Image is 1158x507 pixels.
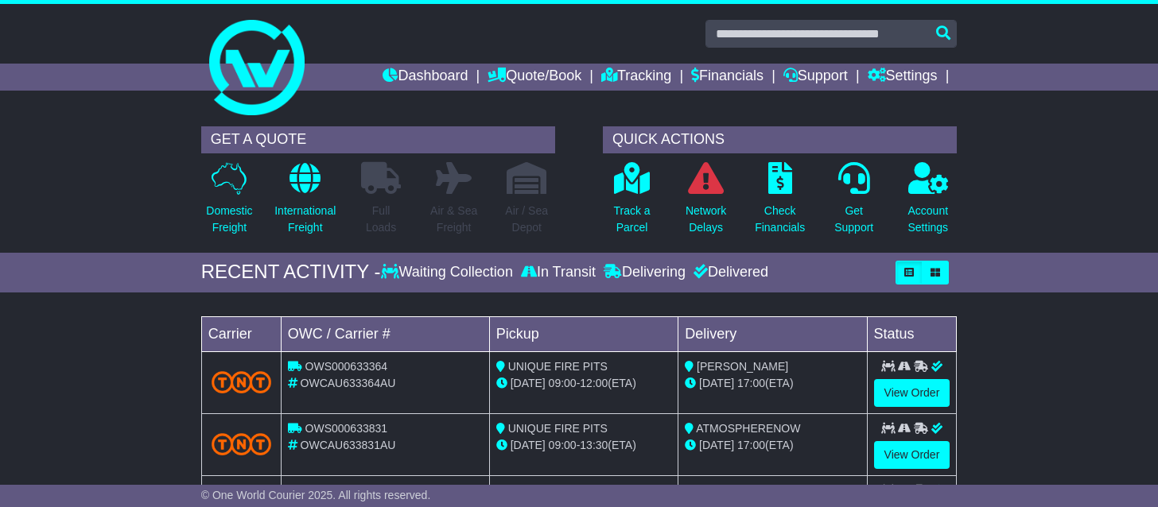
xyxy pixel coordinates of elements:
[489,316,678,351] td: Pickup
[834,203,873,236] p: Get Support
[201,316,281,351] td: Carrier
[205,161,253,245] a: DomesticFreight
[508,360,608,373] span: UNIQUE FIRE PITS
[834,161,874,245] a: GetSupport
[691,64,764,91] a: Financials
[206,203,252,236] p: Domestic Freight
[737,377,765,389] span: 17:00
[549,377,577,389] span: 09:00
[867,316,957,351] td: Status
[496,375,671,392] div: - (ETA)
[549,439,577,451] span: 09:00
[696,422,800,435] span: ATMOSPHERENOW
[430,203,477,236] p: Air & Sea Freight
[874,379,950,407] a: View Order
[305,360,388,373] span: OWS000633364
[505,203,548,236] p: Air / Sea Depot
[874,441,950,469] a: View Order
[612,161,651,245] a: Track aParcel
[301,377,396,389] span: OWCAU633364AU
[907,203,948,236] p: Account Settings
[907,161,949,245] a: AccountSettings
[274,203,336,236] p: International Freight
[699,377,734,389] span: [DATE]
[613,203,650,236] p: Track a Parcel
[699,439,734,451] span: [DATE]
[601,64,671,91] a: Tracking
[305,422,388,435] span: OWS000633831
[305,484,369,497] span: WRD633365
[381,264,517,281] div: Waiting Collection
[517,264,600,281] div: In Transit
[868,64,938,91] a: Settings
[361,203,401,236] p: Full Loads
[301,439,396,451] span: OWCAU633831AU
[212,433,271,455] img: TNT_Domestic.png
[737,439,765,451] span: 17:00
[783,64,848,91] a: Support
[603,126,957,153] div: QUICK ACTIONS
[511,377,546,389] span: [DATE]
[496,437,671,454] div: - (ETA)
[754,161,806,245] a: CheckFinancials
[685,375,860,392] div: (ETA)
[580,439,608,451] span: 13:30
[274,161,336,245] a: InternationalFreight
[201,126,555,153] div: GET A QUOTE
[508,422,608,435] span: UNIQUE FIRE PITS
[697,484,813,497] span: [GEOGRAPHIC_DATA]
[212,371,271,393] img: TNT_Domestic.png
[488,64,581,91] a: Quote/Book
[697,360,788,373] span: [PERSON_NAME]
[383,64,468,91] a: Dashboard
[690,264,768,281] div: Delivered
[600,264,690,281] div: Delivering
[686,203,726,236] p: Network Delays
[201,261,381,284] div: RECENT ACTIVITY -
[685,437,860,454] div: (ETA)
[755,203,805,236] p: Check Financials
[685,161,727,245] a: NetworkDelays
[201,489,431,501] span: © One World Courier 2025. All rights reserved.
[511,439,546,451] span: [DATE]
[580,377,608,389] span: 12:00
[281,316,489,351] td: OWC / Carrier #
[678,316,867,351] td: Delivery
[508,484,608,497] span: UNIQUE FIRE PITS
